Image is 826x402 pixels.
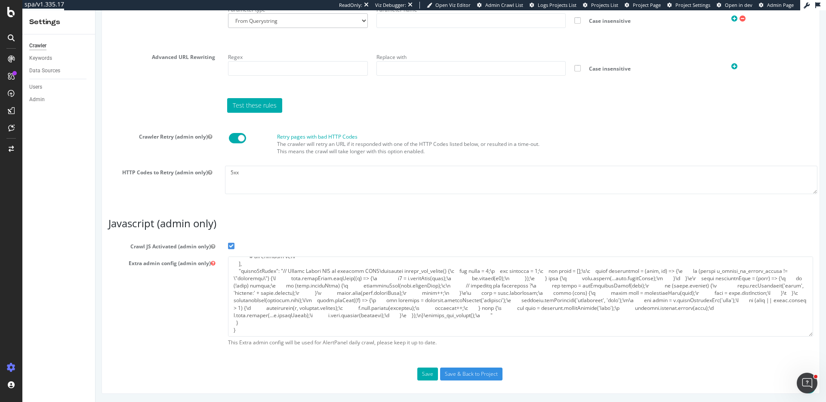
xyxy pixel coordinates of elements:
span: Logs Projects List [538,2,576,8]
iframe: To enrich screen reader interactions, please activate Accessibility in Grammarly extension settings [96,10,826,402]
button: Crawl JS Activated (admin only) [115,232,120,240]
a: Admin Crawl List [477,2,523,9]
h3: Javascript (admin only) [13,207,718,219]
span: Open Viz Editor [435,2,471,8]
label: Extra admin config (admin only) [6,246,126,257]
span: Admin Page [767,2,794,8]
label: Regex [133,40,147,50]
span: Open in dev [725,2,752,8]
a: Admin [29,95,89,104]
div: ReadOnly: [339,2,362,9]
span: Crawl JS Activated (admin only) [6,232,126,240]
label: Replace with [281,40,311,50]
a: Admin Page [759,2,794,9]
div: Users [29,83,42,92]
div: Keywords [29,54,52,63]
div: Data Sources [29,66,60,75]
span: Project Page [633,2,661,8]
a: Projects List [583,2,618,9]
a: Crawler [29,41,89,50]
textarea: { "lorem": [ "ipsu" ], "dolo": { "sit_amet_conse": [ "+ *adipi.eli/*", "!sed #doe 'temp'", "!9inc... [133,246,718,326]
textarea: 5xx [129,155,722,183]
div: Settings [29,17,88,27]
a: Keywords [29,54,89,63]
label: Crawler Retry (admin only) [2,120,123,130]
div: Viz Debugger: [375,2,406,9]
label: Retry pages with bad HTTP Codes [182,123,262,130]
a: Open in dev [717,2,752,9]
span: Admin Crawl List [485,2,523,8]
button: HTTP Codes to Retry (admin only) [112,158,117,166]
span: Case insensitive [487,55,614,62]
input: Save & Back to Project [345,357,407,370]
button: Crawler Retry (admin only) [112,123,117,130]
a: Project Settings [667,2,710,9]
a: Open Viz Editor [427,2,471,9]
div: Admin [29,95,45,104]
span: This Extra admin config will be used for AlertPanel daily crawl, please keep it up to date. [133,328,718,336]
a: Logs Projects List [530,2,576,9]
button: Save [322,357,342,370]
span: Project Settings [675,2,710,8]
a: Users [29,83,89,92]
span: Projects List [591,2,618,8]
iframe: Intercom live chat [797,373,817,393]
a: Test these rules [132,88,187,102]
a: Data Sources [29,66,89,75]
p: The crawler will retry an URL if it responded with one of the HTTP Codes listed below, or resulte... [182,130,722,145]
div: Crawler [29,41,46,50]
a: Project Page [625,2,661,9]
label: HTTP Codes to Retry (admin only) [2,155,123,166]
